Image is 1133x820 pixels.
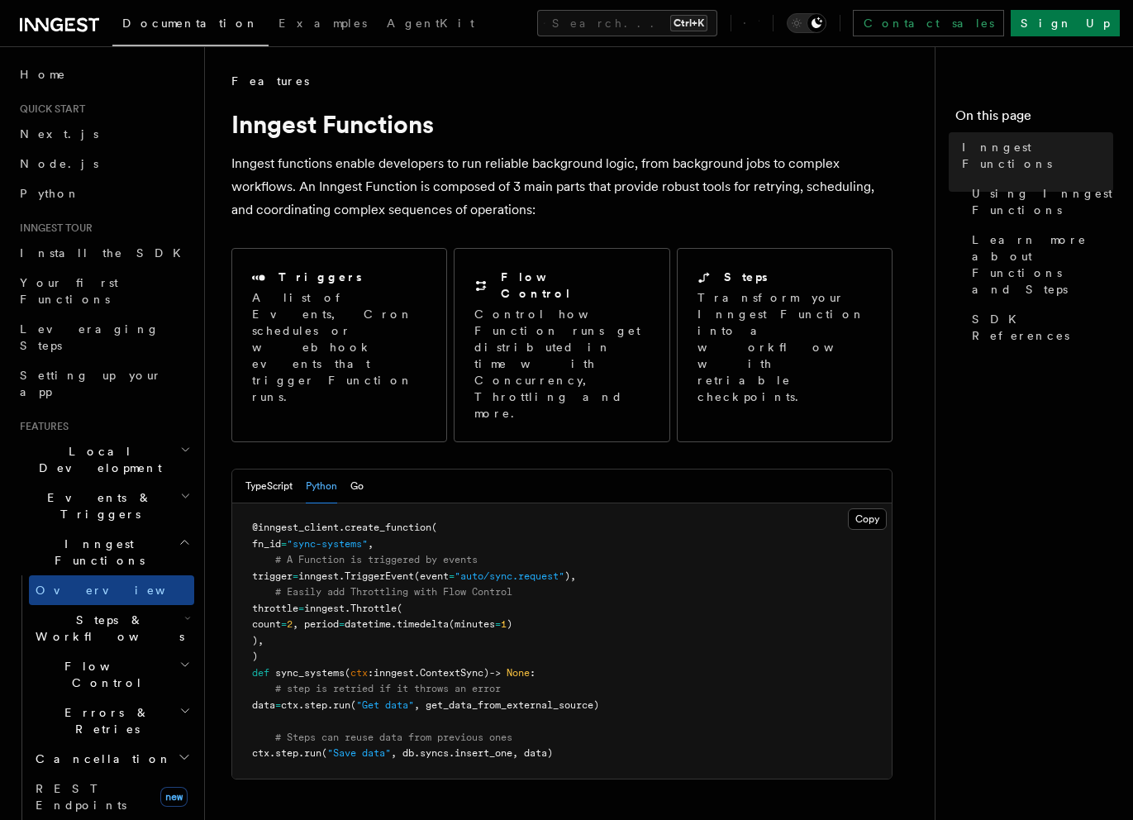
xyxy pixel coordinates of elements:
span: datetime. [345,618,397,630]
span: ( [431,522,437,533]
span: count [252,618,281,630]
a: Home [13,60,194,89]
span: ) [252,651,258,662]
h1: Inngest Functions [231,109,893,139]
span: @inngest_client [252,522,339,533]
span: = [298,603,304,614]
h2: Triggers [278,269,362,285]
span: ) [507,618,512,630]
span: "Get data" [356,699,414,711]
span: Steps & Workflows [29,612,184,645]
h4: On this page [955,106,1113,132]
button: Flow Control [29,651,194,698]
a: Flow ControlControl how Function runs get distributed in time with Concurrency, Throttling and more. [454,248,669,442]
span: = [281,538,287,550]
span: , [368,538,374,550]
span: 2 [287,618,293,630]
button: Inngest Functions [13,529,194,575]
span: Overview [36,584,206,597]
span: ), [564,570,576,582]
span: run [333,699,350,711]
p: Inngest functions enable developers to run reliable background logic, from background jobs to com... [231,152,893,222]
span: , get_data_from_external_source) [414,699,599,711]
span: Documentation [122,17,259,30]
span: inngest. [304,603,350,614]
kbd: Ctrl+K [670,15,707,31]
span: (minutes [449,618,495,630]
a: Node.js [13,149,194,179]
span: = [495,618,501,630]
span: Cancellation [29,751,172,767]
a: REST Endpointsnew [29,774,194,820]
span: Features [231,73,309,89]
span: , db.syncs.insert_one, data) [391,747,553,759]
a: Documentation [112,5,269,46]
span: ctx [281,699,298,711]
a: Examples [269,5,377,45]
a: Sign Up [1011,10,1120,36]
span: ContextSync) [420,667,489,679]
span: -> [489,667,501,679]
a: Next.js [13,119,194,149]
span: step [304,699,327,711]
span: None [507,667,530,679]
span: Install the SDK [20,246,191,260]
span: Python [20,187,80,200]
span: # A Function is triggered by events [275,554,478,565]
span: Setting up your app [20,369,162,398]
span: Flow Control [29,658,179,691]
button: Copy [848,508,887,530]
span: Local Development [13,443,180,476]
span: (event [414,570,449,582]
a: StepsTransform your Inngest Function into a workflow with retriable checkpoints. [677,248,893,442]
button: Local Development [13,436,194,483]
a: TriggersA list of Events, Cron schedules or webhook events that trigger Function runs. [231,248,447,442]
span: 1 [501,618,507,630]
span: ( [345,667,350,679]
span: TriggerEvent [345,570,414,582]
h2: Steps [724,269,768,285]
span: AgentKit [387,17,474,30]
span: step [275,747,298,759]
button: Errors & Retries [29,698,194,744]
span: , period [293,618,339,630]
span: Quick start [13,102,85,116]
a: Overview [29,575,194,605]
a: Using Inngest Functions [965,179,1113,225]
span: . [339,522,345,533]
span: # step is retried if it throws an error [275,683,501,694]
span: Leveraging Steps [20,322,159,352]
span: = [293,570,298,582]
span: inngest. [298,570,345,582]
span: data [252,699,275,711]
span: Node.js [20,157,98,170]
a: Learn more about Functions and Steps [965,225,1113,304]
span: . [298,747,304,759]
span: sync_systems [275,667,345,679]
p: A list of Events, Cron schedules or webhook events that trigger Function runs. [252,289,426,405]
span: ctx [350,667,368,679]
p: Control how Function runs get distributed in time with Concurrency, Throttling and more. [474,306,649,422]
a: AgentKit [377,5,484,45]
span: Inngest Functions [962,139,1113,172]
span: ), [252,635,264,646]
button: Events & Triggers [13,483,194,529]
span: Home [20,66,66,83]
span: = [281,618,287,630]
span: Next.js [20,127,98,141]
span: create_function [345,522,431,533]
span: = [449,570,455,582]
span: # Easily add Throttling with Flow Control [275,586,512,598]
span: . [414,667,420,679]
span: Throttle [350,603,397,614]
span: REST Endpoints [36,782,126,812]
span: throttle [252,603,298,614]
span: . [327,699,333,711]
a: SDK References [965,304,1113,350]
span: Events & Triggers [13,489,180,522]
button: TypeScript [245,470,293,503]
span: trigger [252,570,293,582]
span: Learn more about Functions and Steps [972,231,1113,298]
button: Search...Ctrl+K [537,10,717,36]
span: = [275,699,281,711]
